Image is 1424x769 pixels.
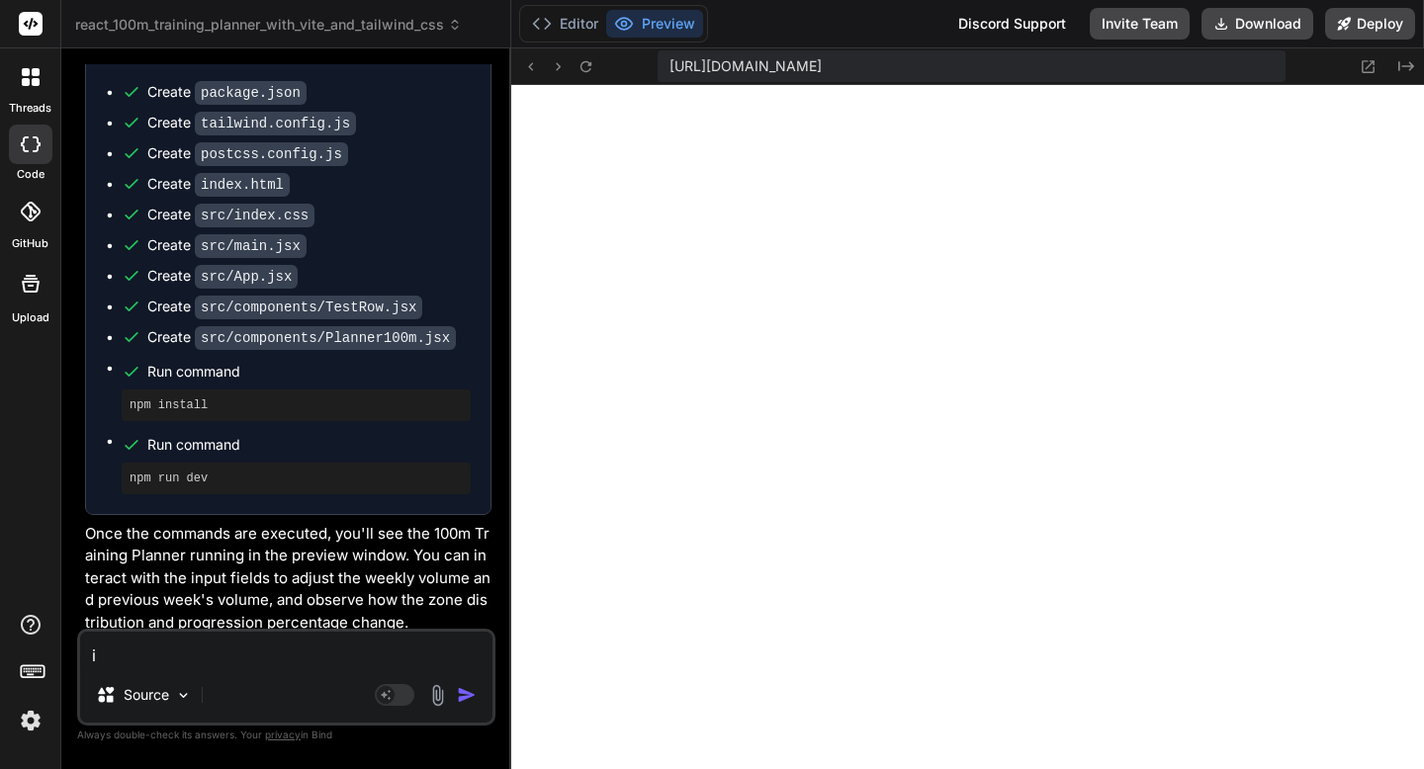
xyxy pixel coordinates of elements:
[195,173,290,197] code: index.html
[12,235,48,252] label: GitHub
[147,297,422,317] div: Create
[195,296,422,319] code: src/components/TestRow.jsx
[85,523,491,635] p: Once the commands are executed, you'll see the 100m Training Planner running in the preview windo...
[195,81,307,105] code: package.json
[147,174,290,195] div: Create
[1201,8,1313,40] button: Download
[147,143,348,164] div: Create
[80,632,492,667] textarea: i
[17,166,44,183] label: code
[1090,8,1190,40] button: Invite Team
[147,362,471,382] span: Run command
[75,15,462,35] span: react_100m_training_planner_with_vite_and_tailwind_css
[147,113,356,133] div: Create
[147,266,298,287] div: Create
[175,687,192,704] img: Pick Models
[195,204,314,227] code: src/index.css
[77,726,495,744] p: Always double-check its answers. Your in Bind
[457,685,477,705] img: icon
[426,684,449,707] img: attachment
[946,8,1078,40] div: Discord Support
[130,470,463,486] pre: npm run dev
[147,205,314,225] div: Create
[265,728,301,740] span: privacy
[195,112,356,135] code: tailwind.config.js
[124,685,169,705] p: Source
[147,235,307,256] div: Create
[195,326,456,350] code: src/components/Planner100m.jsx
[147,435,471,455] span: Run command
[147,327,456,348] div: Create
[14,704,47,737] img: settings
[195,142,348,166] code: postcss.config.js
[12,309,49,326] label: Upload
[1325,8,1415,40] button: Deploy
[669,56,822,76] span: [URL][DOMAIN_NAME]
[147,82,307,103] div: Create
[130,397,463,413] pre: npm install
[195,234,307,258] code: src/main.jsx
[524,10,606,38] button: Editor
[606,10,703,38] button: Preview
[195,265,298,289] code: src/App.jsx
[9,100,51,117] label: threads
[511,85,1424,769] iframe: Preview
